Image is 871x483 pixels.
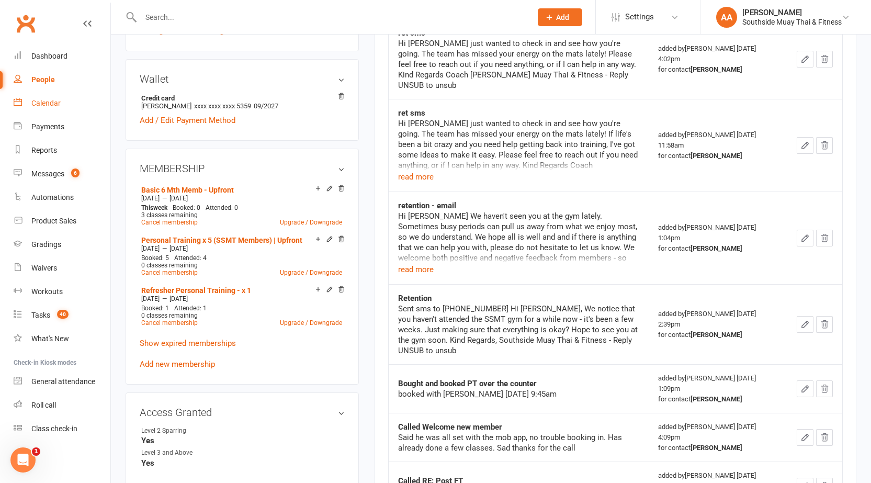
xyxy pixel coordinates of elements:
[14,115,110,139] a: Payments
[141,319,198,327] a: Cancel membership
[31,193,74,201] div: Automations
[658,222,778,254] div: added by [PERSON_NAME] [DATE] 1:04pm
[538,8,582,26] button: Add
[194,102,251,110] span: xxxx xxxx xxxx 5359
[280,269,342,276] a: Upgrade / Downgrade
[398,422,502,432] strong: Called Welcome new member
[31,217,76,225] div: Product Sales
[14,280,110,304] a: Workouts
[31,334,69,343] div: What's New
[14,209,110,233] a: Product Sales
[139,204,170,211] div: week
[14,327,110,351] a: What's New
[742,17,842,27] div: Southside Muay Thai & Fitness
[141,236,302,244] a: Personal Training x 5 (SSMT Members) | Upfront
[13,10,39,37] a: Clubworx
[10,447,36,473] iframe: Intercom live chat
[658,43,778,75] div: added by [PERSON_NAME] [DATE] 4:02pm
[254,102,278,110] span: 09/2027
[174,305,207,312] span: Attended: 1
[14,139,110,162] a: Reports
[14,256,110,280] a: Waivers
[141,186,234,194] a: Basic 6 Mth Memb - Upfront
[141,211,198,219] span: 3 classes remaining
[141,448,228,458] div: Level 3 and Above
[141,295,160,302] span: [DATE]
[658,422,778,453] div: added by [PERSON_NAME] [DATE] 4:09pm
[31,122,64,131] div: Payments
[658,64,778,75] div: for contact
[716,7,737,28] div: AA
[14,92,110,115] a: Calendar
[31,240,61,249] div: Gradings
[141,436,345,445] strong: Yes
[31,311,50,319] div: Tasks
[398,201,456,210] strong: retention - email
[14,44,110,68] a: Dashboard
[141,195,160,202] span: [DATE]
[141,245,160,252] span: [DATE]
[141,426,228,436] div: Level 2 Sparring
[140,360,215,369] a: Add new membership
[169,195,188,202] span: [DATE]
[398,379,537,388] strong: Bought and booked PT over the counter
[141,458,345,468] strong: Yes
[32,447,40,456] span: 1
[31,146,57,154] div: Reports
[14,233,110,256] a: Gradings
[691,444,742,452] strong: [PERSON_NAME]
[658,243,778,254] div: for contact
[742,8,842,17] div: [PERSON_NAME]
[398,294,432,303] strong: Retention
[206,204,238,211] span: Attended: 0
[556,13,569,21] span: Add
[398,432,639,453] div: Said he was all set with the mob app, no trouble booking in. Has already done a few classes. Sad ...
[398,171,434,183] button: read more
[141,219,198,226] a: Cancel membership
[658,330,778,340] div: for contact
[31,287,63,296] div: Workouts
[31,99,61,107] div: Calendar
[139,295,345,303] div: —
[398,263,434,276] button: read more
[691,152,742,160] strong: [PERSON_NAME]
[14,186,110,209] a: Automations
[658,373,778,405] div: added by [PERSON_NAME] [DATE] 1:09pm
[140,73,345,85] h3: Wallet
[141,305,169,312] span: Booked: 1
[140,163,345,174] h3: MEMBERSHIP
[398,38,639,91] div: Hi [PERSON_NAME] just wanted to check in and see how you're going. The team has missed your energ...
[398,389,639,399] div: booked with [PERSON_NAME] [DATE] 9:45am
[139,244,345,253] div: —
[398,118,639,181] div: Hi [PERSON_NAME] just wanted to check in and see how you're going. The team has missed your energ...
[31,377,95,386] div: General attendance
[31,424,77,433] div: Class check-in
[140,93,345,111] li: [PERSON_NAME]
[71,169,80,177] span: 6
[174,254,207,262] span: Attended: 4
[658,394,778,405] div: for contact
[398,211,639,316] div: Hi [PERSON_NAME] We haven't seen you at the gym lately. Sometimes busy periods can pull us away f...
[658,309,778,340] div: added by [PERSON_NAME] [DATE] 2:39pm
[14,417,110,441] a: Class kiosk mode
[141,286,251,295] a: Refresher Personal Training - x 1
[140,407,345,418] h3: Access Granted
[398,108,425,118] strong: ret sms
[169,295,188,302] span: [DATE]
[173,204,200,211] span: Booked: 0
[14,304,110,327] a: Tasks 40
[14,394,110,417] a: Roll call
[625,5,654,29] span: Settings
[14,370,110,394] a: General attendance kiosk mode
[141,94,340,102] strong: Credit card
[139,194,345,203] div: —
[169,245,188,252] span: [DATE]
[31,264,57,272] div: Waivers
[141,262,198,269] span: 0 classes remaining
[691,244,742,252] strong: [PERSON_NAME]
[658,443,778,453] div: for contact
[398,304,639,356] div: Sent sms to [PHONE_NUMBER] Hi [PERSON_NAME], We notice that you haven't attended the SSMT gym for...
[140,339,236,348] a: Show expired memberships
[57,310,69,319] span: 40
[31,170,64,178] div: Messages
